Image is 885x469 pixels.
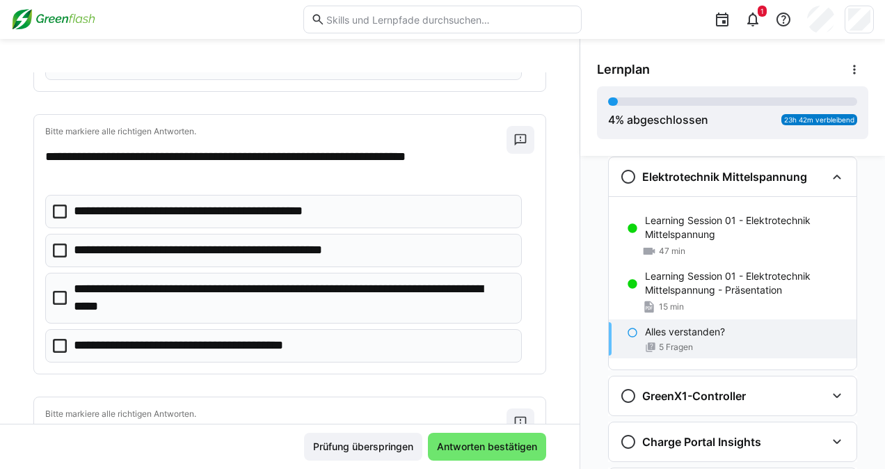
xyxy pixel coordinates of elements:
[645,325,725,339] p: Alles verstanden?
[642,170,807,184] h3: Elektrotechnik Mittelspannung
[659,301,684,312] span: 15 min
[659,246,685,257] span: 47 min
[645,269,845,297] p: Learning Session 01 - Elektrotechnik Mittelspannung - Präsentation
[608,113,615,127] span: 4
[45,408,507,420] p: Bitte markiere alle richtigen Antworten.
[325,13,574,26] input: Skills und Lernpfade durchsuchen…
[435,440,539,454] span: Antworten bestätigen
[642,389,746,403] h3: GreenX1-Controller
[784,116,854,124] span: 23h 42m verbleibend
[597,62,650,77] span: Lernplan
[608,111,708,128] div: % abgeschlossen
[311,440,415,454] span: Prüfung überspringen
[304,433,422,461] button: Prüfung überspringen
[428,433,546,461] button: Antworten bestätigen
[760,7,764,15] span: 1
[642,435,761,449] h3: Charge Portal Insights
[645,214,845,241] p: Learning Session 01 - Elektrotechnik Mittelspannung
[45,126,507,137] p: Bitte markiere alle richtigen Antworten.
[659,342,693,353] span: 5 Fragen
